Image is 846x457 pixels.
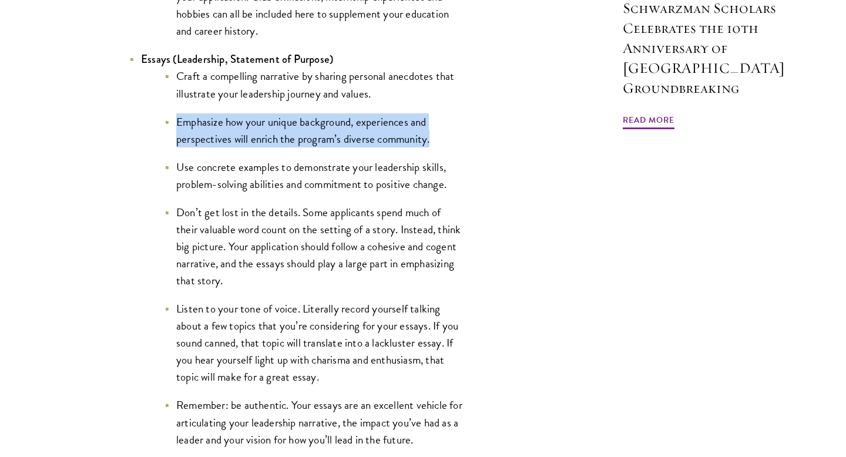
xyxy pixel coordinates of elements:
li: Remember: be authentic. Your essays are an excellent vehicle for articulating your leadership nar... [164,396,464,448]
li: Emphasize how your unique background, experiences and perspectives will enrich the program’s dive... [164,113,464,147]
li: Use concrete examples to demonstrate your leadership skills, problem-solving abilities and commit... [164,159,464,193]
li: Listen to your tone of voice. Literally record yourself talking about a few topics that you’re co... [164,300,464,385]
span: Read More [623,113,674,131]
li: Don’t get lost in the details. Some applicants spend much of their valuable word count on the set... [164,204,464,289]
strong: Essays (Leadership, Statement of Purpose) [141,51,333,67]
li: Craft a compelling narrative by sharing personal anecdotes that illustrate your leadership journe... [164,68,464,102]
